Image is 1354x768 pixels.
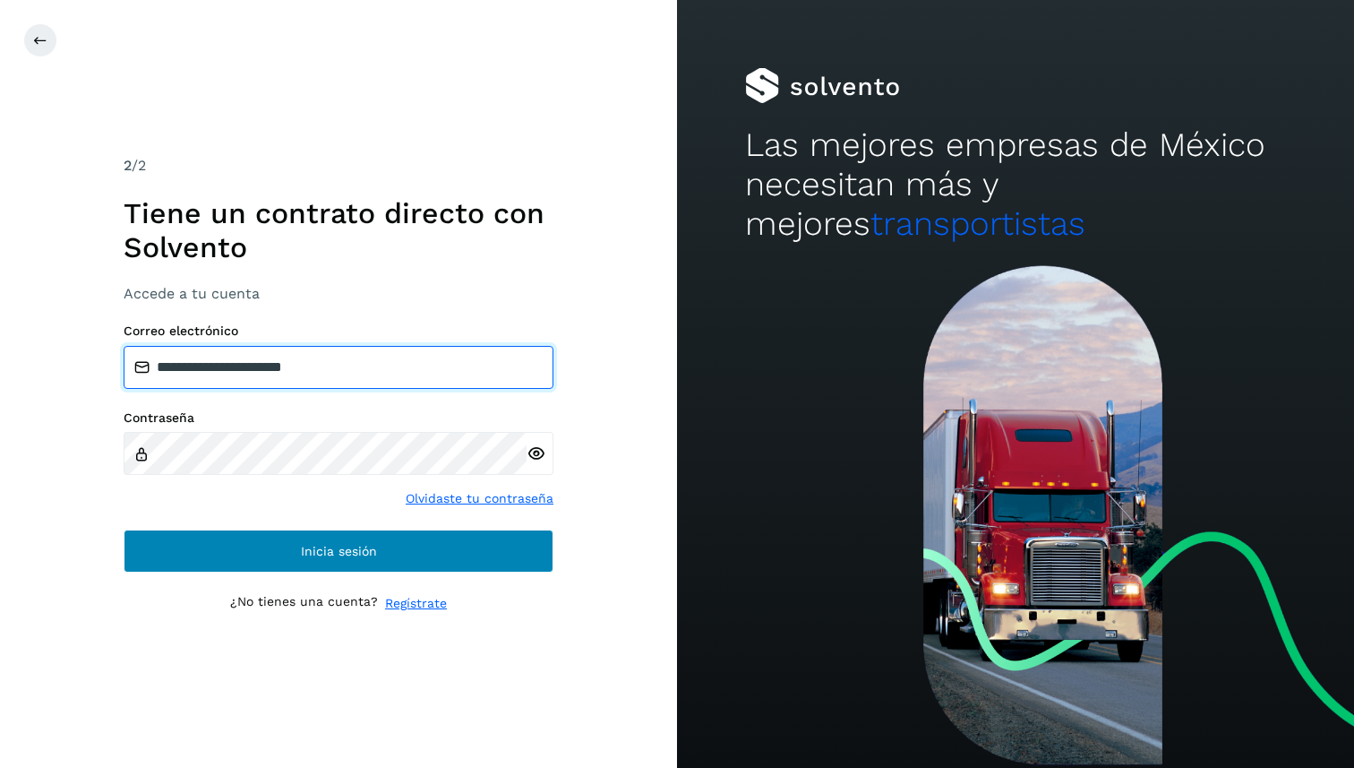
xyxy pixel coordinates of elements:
a: Regístrate [385,594,447,613]
h3: Accede a tu cuenta [124,285,553,302]
span: transportistas [870,204,1085,243]
h1: Tiene un contrato directo con Solvento [124,196,553,265]
h2: Las mejores empresas de México necesitan más y mejores [745,125,1287,245]
button: Inicia sesión [124,530,553,573]
label: Correo electrónico [124,324,553,339]
p: ¿No tienes una cuenta? [230,594,378,613]
div: /2 [124,155,553,177]
span: Inicia sesión [301,545,377,557]
label: Contraseña [124,410,553,426]
a: Olvidaste tu contraseña [406,489,553,508]
span: 2 [124,157,132,174]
